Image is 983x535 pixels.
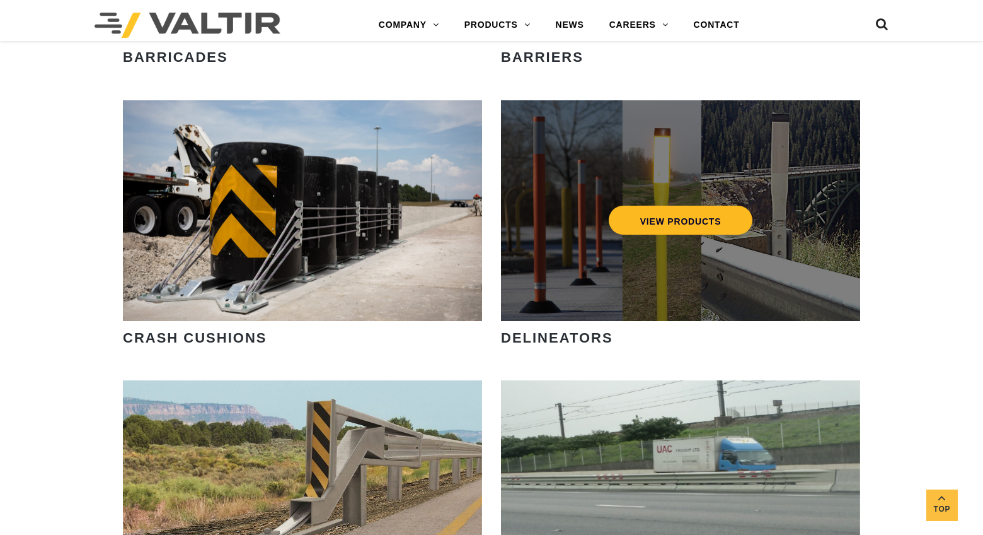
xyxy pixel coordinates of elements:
a: NEWS [543,13,597,38]
strong: BARRICADES [123,49,228,65]
a: CAREERS [597,13,681,38]
span: Top [926,502,958,517]
a: CONTACT [681,13,752,38]
a: VIEW PRODUCTS [609,206,753,235]
img: Valtir [95,13,280,38]
a: COMPANY [366,13,452,38]
a: Top [926,490,958,521]
a: PRODUCTS [452,13,543,38]
strong: DELINEATORS [501,330,613,346]
strong: CRASH CUSHIONS [123,330,267,346]
strong: BARRIERS [501,49,583,65]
